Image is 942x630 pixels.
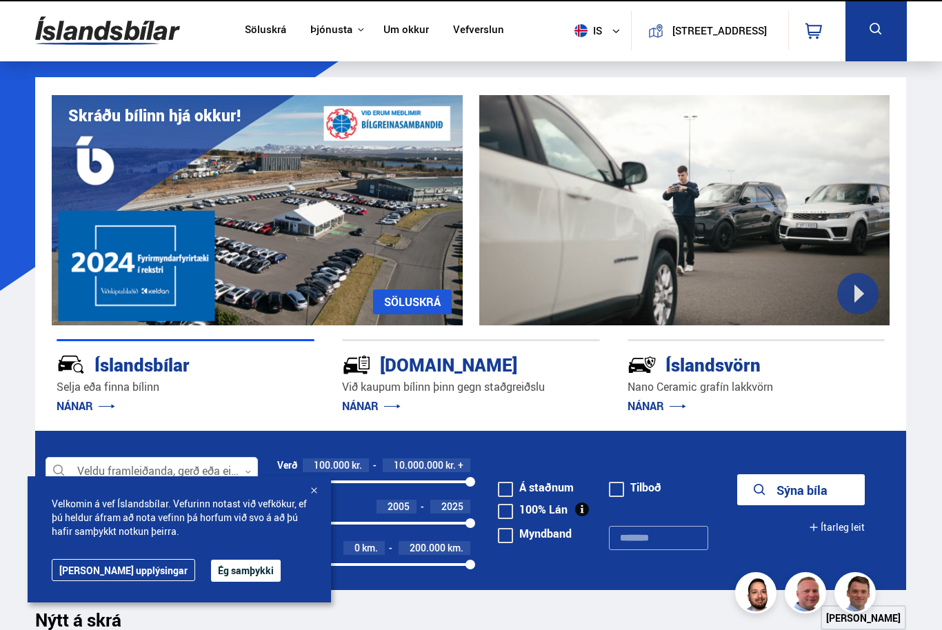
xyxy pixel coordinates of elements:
img: eKx6w-_Home_640_.png [52,95,463,325]
button: Ítarleg leit [809,511,865,542]
img: -Svtn6bYgwAsiwNX.svg [628,350,657,379]
div: Íslandsvörn [628,352,836,376]
span: is [569,24,603,37]
a: SÖLUSKRÁ [373,289,452,314]
button: [STREET_ADDRESS] [669,25,770,37]
label: Tilboð [609,482,661,493]
a: Vefverslun [453,23,504,38]
span: + [458,460,463,471]
a: [STREET_ADDRESS] [639,11,780,50]
label: Á staðnum [498,482,574,493]
img: JRvxyua_JYH6wB4c.svg [57,350,86,379]
button: Ég samþykki [211,560,281,582]
img: FbJEzSuNWCJXmdc-.webp [836,574,878,616]
a: NÁNAR [342,398,401,414]
a: NÁNAR [57,398,115,414]
span: 200.000 [410,541,445,554]
img: siFngHWaQ9KaOqBr.png [787,574,828,616]
span: km. [448,542,463,553]
a: NÁNAR [628,398,686,414]
div: [DOMAIN_NAME] [342,352,551,376]
img: svg+xml;base64,PHN2ZyB4bWxucz0iaHR0cDovL3d3dy53My5vcmcvMjAwMC9zdmciIHdpZHRoPSI1MTIiIGhlaWdodD0iNT... [574,24,588,37]
div: Verð [277,460,297,471]
button: Sýna bíla [737,474,865,505]
p: Nano Ceramic grafín lakkvörn [628,379,885,395]
label: 100% Lán [498,504,568,515]
div: Íslandsbílar [57,352,265,376]
a: [PERSON_NAME] upplýsingar [52,559,195,581]
span: 2025 [441,500,463,513]
a: Söluskrá [245,23,286,38]
span: 100.000 [314,458,350,471]
span: kr. [445,460,456,471]
img: G0Ugv5HjCgRt.svg [35,8,180,53]
p: Selja eða finna bílinn [57,379,314,395]
span: 2005 [388,500,410,513]
button: is [569,10,631,51]
img: tr5P-W3DuiFaO7aO.svg [342,350,371,379]
h1: Skráðu bílinn hjá okkur! [68,106,241,125]
span: km. [362,542,378,553]
a: [PERSON_NAME] [821,605,906,630]
button: Þjónusta [310,23,352,37]
a: Um okkur [383,23,429,38]
p: Við kaupum bílinn þinn gegn staðgreiðslu [342,379,600,395]
span: 10.000.000 [394,458,443,471]
span: Velkomin á vef Íslandsbílar. Vefurinn notast við vefkökur, ef þú heldur áfram að nota vefinn þá h... [52,497,307,538]
span: kr. [352,460,362,471]
label: Myndband [498,528,572,539]
span: 0 [354,541,360,554]
img: nhp88E3Fdnt1Opn2.png [737,574,779,616]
